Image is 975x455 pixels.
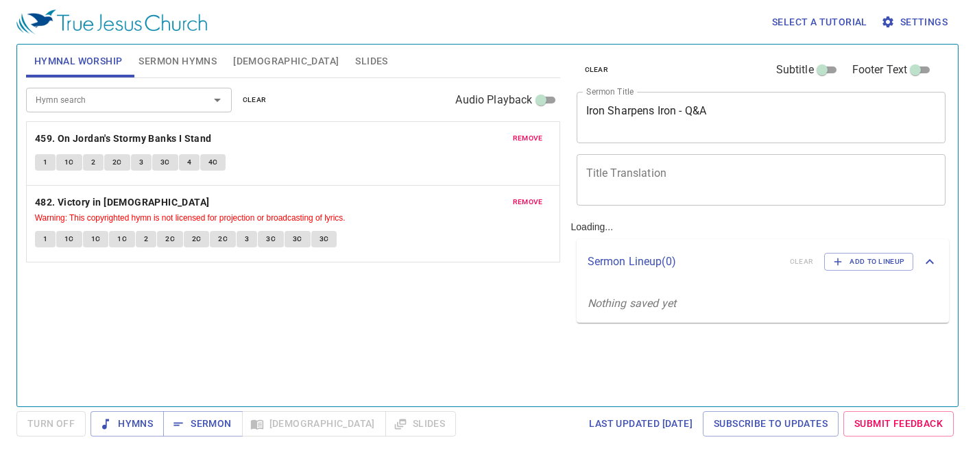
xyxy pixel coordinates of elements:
[139,53,217,70] span: Sermon Hymns
[144,233,148,245] span: 2
[163,411,242,436] button: Sermon
[208,90,227,110] button: Open
[854,415,943,432] span: Submit Feedback
[577,62,617,78] button: clear
[83,231,109,247] button: 1C
[293,233,302,245] span: 3C
[16,10,207,34] img: True Jesus Church
[35,130,212,147] b: 459. On Jordan's Stormy Banks I Stand
[311,231,337,247] button: 3C
[152,154,178,171] button: 3C
[35,213,346,223] small: Warning: This copyrighted hymn is not licensed for projection or broadcasting of lyrics.
[101,415,153,432] span: Hymns
[843,411,954,436] a: Submit Feedback
[824,253,913,271] button: Add to Lineup
[513,196,543,208] span: remove
[139,156,143,169] span: 3
[245,233,249,245] span: 3
[243,94,267,106] span: clear
[179,154,200,171] button: 4
[35,194,212,211] button: 482. Victory in [DEMOGRAPHIC_DATA]
[714,415,828,432] span: Subscribe to Updates
[577,239,950,284] div: Sermon Lineup(0)clearAdd to Lineup
[160,156,170,169] span: 3C
[34,53,123,70] span: Hymnal Worship
[35,130,214,147] button: 459. On Jordan's Stormy Banks I Stand
[586,104,937,130] textarea: Iron Sharpens Iron - Q&A
[852,62,908,78] span: Footer Text
[136,231,156,247] button: 2
[35,194,210,211] b: 482. Victory in [DEMOGRAPHIC_DATA]
[165,233,175,245] span: 2C
[218,233,228,245] span: 2C
[767,10,873,35] button: Select a tutorial
[878,10,953,35] button: Settings
[64,233,74,245] span: 1C
[104,154,130,171] button: 2C
[64,156,74,169] span: 1C
[91,233,101,245] span: 1C
[43,233,47,245] span: 1
[43,156,47,169] span: 1
[56,154,82,171] button: 1C
[112,156,122,169] span: 2C
[588,297,677,310] i: Nothing saved yet
[355,53,387,70] span: Slides
[91,411,164,436] button: Hymns
[131,154,152,171] button: 3
[505,194,551,210] button: remove
[208,156,218,169] span: 4C
[505,130,551,147] button: remove
[776,62,814,78] span: Subtitle
[35,154,56,171] button: 1
[585,64,609,76] span: clear
[513,132,543,145] span: remove
[884,14,948,31] span: Settings
[589,415,693,432] span: Last updated [DATE]
[320,233,329,245] span: 3C
[566,39,955,401] div: Loading...
[35,231,56,247] button: 1
[583,411,698,436] a: Last updated [DATE]
[833,256,904,268] span: Add to Lineup
[266,233,276,245] span: 3C
[157,231,183,247] button: 2C
[91,156,95,169] span: 2
[703,411,839,436] a: Subscribe to Updates
[455,92,532,108] span: Audio Playback
[184,231,210,247] button: 2C
[234,92,275,108] button: clear
[109,231,135,247] button: 1C
[174,415,231,432] span: Sermon
[285,231,311,247] button: 3C
[187,156,191,169] span: 4
[117,233,127,245] span: 1C
[258,231,284,247] button: 3C
[210,231,236,247] button: 2C
[237,231,257,247] button: 3
[56,231,82,247] button: 1C
[233,53,339,70] span: [DEMOGRAPHIC_DATA]
[192,233,202,245] span: 2C
[83,154,104,171] button: 2
[772,14,867,31] span: Select a tutorial
[200,154,226,171] button: 4C
[588,254,779,270] p: Sermon Lineup ( 0 )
